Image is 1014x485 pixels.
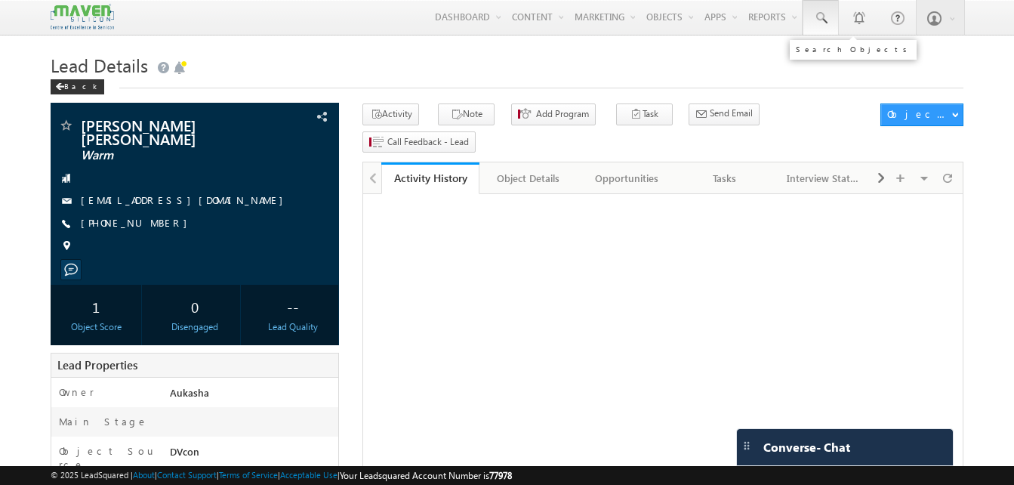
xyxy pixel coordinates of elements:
span: © 2025 LeadSquared | | | | | [51,468,512,483]
button: Call Feedback - Lead [362,131,476,153]
span: Add Program [536,107,589,121]
label: Owner [59,385,94,399]
button: Activity [362,103,419,125]
a: Opportunities [578,162,677,194]
span: [PERSON_NAME] [PERSON_NAME] [81,118,258,145]
div: Object Score [54,320,137,334]
div: -- [251,292,334,320]
button: Object Actions [880,103,963,126]
div: 0 [153,292,236,320]
div: 1 [54,292,137,320]
span: Aukasha [170,386,209,399]
div: DVcon [166,444,338,465]
span: Your Leadsquared Account Number is [340,470,512,481]
span: Call Feedback - Lead [387,135,469,149]
button: Send Email [689,103,760,125]
label: Object Source [59,444,156,471]
a: Terms of Service [219,470,278,480]
div: Opportunities [590,169,663,187]
img: carter-drag [741,440,753,452]
div: Interview Status [787,169,859,187]
span: [PHONE_NUMBER] [81,216,195,231]
span: 77978 [489,470,512,481]
img: Custom Logo [51,4,114,30]
a: Tasks [677,162,775,194]
button: Note [438,103,495,125]
div: Object Details [492,169,564,187]
div: Activity History [393,171,468,185]
a: Interview Status [775,162,873,194]
span: Converse - Chat [763,440,850,454]
div: Tasks [689,169,761,187]
div: Search Objects [796,45,911,54]
label: Main Stage [59,415,148,428]
span: Lead Details [51,53,148,77]
div: Lead Quality [251,320,334,334]
a: Back [51,79,112,91]
a: Object Details [479,162,578,194]
a: About [133,470,155,480]
span: Lead Properties [57,357,137,372]
a: Acceptable Use [280,470,337,480]
a: Contact Support [157,470,217,480]
div: Disengaged [153,320,236,334]
div: Back [51,79,104,94]
a: [EMAIL_ADDRESS][DOMAIN_NAME] [81,193,291,206]
a: Activity History [381,162,479,194]
div: Object Actions [887,107,951,121]
span: Send Email [710,107,753,120]
button: Add Program [511,103,596,125]
button: Task [616,103,673,125]
span: Warm [81,148,258,163]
